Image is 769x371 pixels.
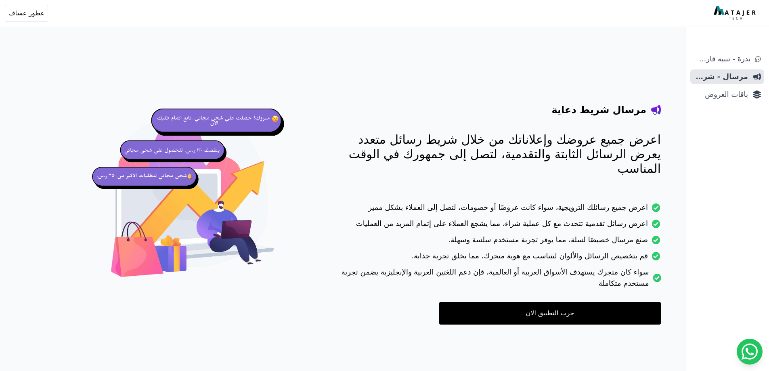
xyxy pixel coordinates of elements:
[694,53,750,65] span: ندرة - تنبية قارب علي النفاذ
[328,218,661,234] li: اعرض رسائل تقدمية تتحدث مع كل عملية شراء، مما يشجع العملاء على إتمام المزيد من العمليات
[328,132,661,176] p: اعرض جميع عروضك وإعلاناتك من خلال شريط رسائل متعدد يعرض الرسائل الثابتة والتقدمية، لتصل إلى جمهور...
[328,202,661,218] li: اعرض جميع رسائلك الترويجية، سواء كانت عروضًا أو خصومات، لتصل إلى العملاء بشكل مميز
[714,6,758,21] img: MatajerTech Logo
[328,234,661,250] li: صنع مرسال خصيصًا لسلة، مما يوفر تجربة مستخدم سلسة وسهلة.
[8,8,44,18] span: عطور عساف
[552,103,646,116] h4: مرسال شريط دعاية
[328,250,661,266] li: قم بتخصيص الرسائل والألوان لتتناسب مع هوية متجرك، مما يخلق تجربة جذابة.
[5,5,48,22] button: عطور عساف
[694,71,748,82] span: مرسال - شريط دعاية
[694,89,748,100] span: باقات العروض
[89,97,296,304] img: hero
[439,302,661,325] a: جرب التطبيق الان
[328,266,661,294] li: سواء كان متجرك يستهدف الأسواق العربية أو العالمية، فإن دعم اللغتين العربية والإنجليزية يضمن تجربة...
